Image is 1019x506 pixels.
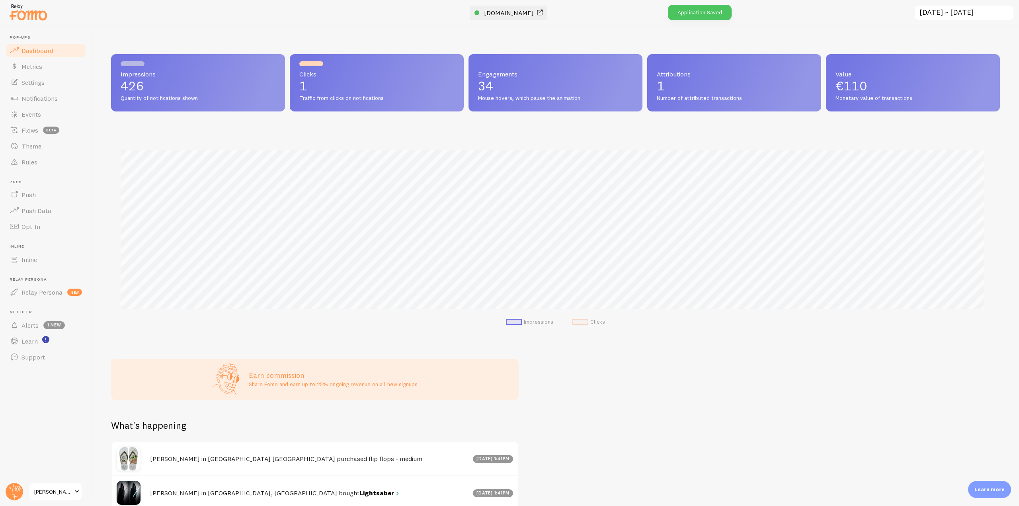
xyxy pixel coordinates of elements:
div: [DATE] 1:41pm [473,489,513,497]
span: Rules [21,158,37,166]
span: Get Help [10,310,87,315]
span: Metrics [21,63,42,70]
a: Relay Persona new [5,284,87,300]
span: Attributions [657,71,812,77]
span: Alerts [21,321,39,329]
span: Dashboard [21,47,53,55]
span: Inline [21,256,37,264]
a: Lightsaber [359,489,401,497]
h4: [PERSON_NAME] in [GEOGRAPHIC_DATA], [GEOGRAPHIC_DATA] bought [150,489,468,497]
div: [DATE] 1:41pm [473,455,513,463]
div: Learn more [968,481,1011,498]
a: Push [5,187,87,203]
p: Share Fomo and earn up to 25% ongoing revenue on all new signups [249,380,418,388]
span: Theme [21,142,41,150]
span: Relay Persona [21,288,62,296]
span: Impressions [121,71,275,77]
p: 1 [657,80,812,92]
span: €110 [836,78,867,94]
a: Opt-In [5,219,87,234]
span: Settings [21,78,45,86]
span: beta [43,127,59,134]
span: Events [21,110,41,118]
span: Pop-ups [10,35,87,40]
span: Clicks [299,71,454,77]
span: Traffic from clicks on notifications [299,95,454,102]
span: Monetary value of transactions [836,95,990,102]
span: Push [10,180,87,185]
div: Application Saved [668,5,732,20]
a: Notifications [5,90,87,106]
span: Push [21,191,36,199]
p: 34 [478,80,633,92]
span: Support [21,353,45,361]
span: new [67,289,82,296]
li: Impressions [506,318,553,326]
span: Learn [21,337,38,345]
p: 1 [299,80,454,92]
img: fomo-relay-logo-orange.svg [8,2,48,22]
span: Value [836,71,990,77]
a: Metrics [5,59,87,74]
span: Notifications [21,94,58,102]
h3: Earn commission [249,371,418,380]
span: 1 new [43,321,65,329]
p: 426 [121,80,275,92]
a: Alerts 1 new [5,317,87,333]
h4: [PERSON_NAME] in [GEOGRAPHIC_DATA] [GEOGRAPHIC_DATA] purchased flip flops - medium [150,455,468,463]
span: Quantity of notifications shown [121,95,275,102]
span: Opt-In [21,223,40,231]
span: Engagements [478,71,633,77]
svg: <p>Watch New Feature Tutorials!</p> [42,336,49,343]
p: Learn more [974,486,1005,493]
a: Inline [5,252,87,268]
li: Clicks [572,318,605,326]
a: Flows beta [5,122,87,138]
span: [PERSON_NAME]-test-store [34,487,72,496]
span: Mouse hovers, which pause the animation [478,95,633,102]
h2: What's happening [111,419,186,432]
span: Relay Persona [10,277,87,282]
span: Push Data [21,207,51,215]
a: Theme [5,138,87,154]
a: Settings [5,74,87,90]
a: Push Data [5,203,87,219]
a: [PERSON_NAME]-test-store [29,482,82,501]
a: Dashboard [5,43,87,59]
a: Rules [5,154,87,170]
a: Learn [5,333,87,349]
span: Number of attributed transactions [657,95,812,102]
a: Support [5,349,87,365]
span: Inline [10,244,87,249]
span: Flows [21,126,38,134]
a: Events [5,106,87,122]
